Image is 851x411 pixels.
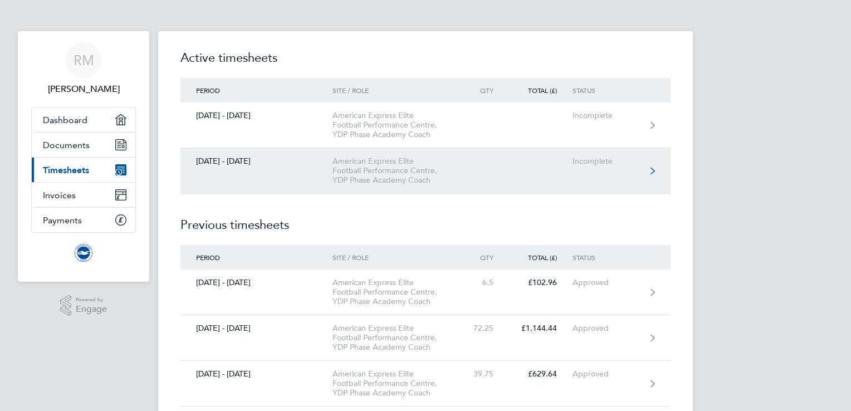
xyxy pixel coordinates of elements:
[76,295,107,305] span: Powered by
[180,156,332,166] div: [DATE] - [DATE]
[32,158,135,182] a: Timesheets
[180,49,671,78] h2: Active timesheets
[509,278,573,287] div: £102.96
[332,111,460,139] div: American Express Elite Football Performance Centre, YDP Phase Academy Coach
[509,253,573,261] div: Total (£)
[180,102,671,148] a: [DATE] - [DATE]American Express Elite Football Performance Centre, YDP Phase Academy CoachIncomplete
[460,324,509,333] div: 72.25
[43,165,89,175] span: Timesheets
[573,111,641,120] div: Incomplete
[332,253,460,261] div: Site / Role
[76,305,107,314] span: Engage
[180,194,671,245] h2: Previous timesheets
[43,115,87,125] span: Dashboard
[75,244,92,262] img: brightonandhovealbion-logo-retina.png
[332,156,460,185] div: American Express Elite Football Performance Centre, YDP Phase Academy Coach
[196,253,220,262] span: Period
[180,148,671,194] a: [DATE] - [DATE]American Express Elite Football Performance Centre, YDP Phase Academy CoachIncomplete
[74,53,94,67] span: RM
[573,324,641,333] div: Approved
[180,111,332,120] div: [DATE] - [DATE]
[31,42,136,96] a: RM[PERSON_NAME]
[460,86,509,94] div: Qty
[31,244,136,262] a: Go to home page
[43,190,76,200] span: Invoices
[180,361,671,407] a: [DATE] - [DATE]American Express Elite Football Performance Centre, YDP Phase Academy Coach39.75£6...
[509,86,573,94] div: Total (£)
[31,82,136,96] span: Rhys Murphy
[332,86,460,94] div: Site / Role
[18,31,149,282] nav: Main navigation
[573,253,641,261] div: Status
[332,278,460,306] div: American Express Elite Football Performance Centre, YDP Phase Academy Coach
[180,270,671,315] a: [DATE] - [DATE]American Express Elite Football Performance Centre, YDP Phase Academy Coach6.5£102...
[460,278,509,287] div: 6.5
[32,208,135,232] a: Payments
[32,133,135,157] a: Documents
[196,86,220,95] span: Period
[509,324,573,333] div: £1,144.44
[332,324,460,352] div: American Express Elite Football Performance Centre, YDP Phase Academy Coach
[573,369,641,379] div: Approved
[43,140,90,150] span: Documents
[460,253,509,261] div: Qty
[32,183,135,207] a: Invoices
[509,369,573,379] div: £629.64
[573,278,641,287] div: Approved
[180,315,671,361] a: [DATE] - [DATE]American Express Elite Football Performance Centre, YDP Phase Academy Coach72.25£1...
[43,215,82,226] span: Payments
[60,295,107,316] a: Powered byEngage
[32,107,135,132] a: Dashboard
[180,278,332,287] div: [DATE] - [DATE]
[180,324,332,333] div: [DATE] - [DATE]
[332,369,460,398] div: American Express Elite Football Performance Centre, YDP Phase Academy Coach
[573,156,641,166] div: Incomplete
[460,369,509,379] div: 39.75
[180,369,332,379] div: [DATE] - [DATE]
[573,86,641,94] div: Status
